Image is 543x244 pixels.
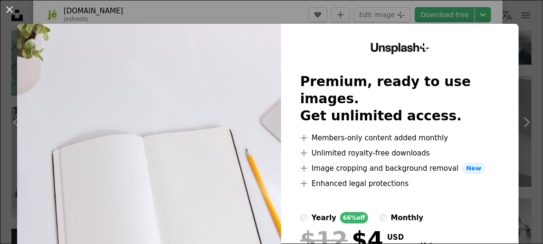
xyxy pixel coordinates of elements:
[300,178,500,189] li: Enhanced legal protections
[300,147,500,159] li: Unlimited royalty-free downloads
[300,132,500,144] li: Members-only content added monthly
[340,212,368,224] div: 66% off
[391,212,424,224] div: monthly
[300,214,308,222] input: yearly66%off
[300,163,500,174] li: Image cropping and background removal
[312,212,336,224] div: yearly
[387,233,433,242] span: USD
[463,163,486,174] span: New
[380,214,387,222] input: monthly
[300,73,500,125] h2: Premium, ready to use images. Get unlimited access.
